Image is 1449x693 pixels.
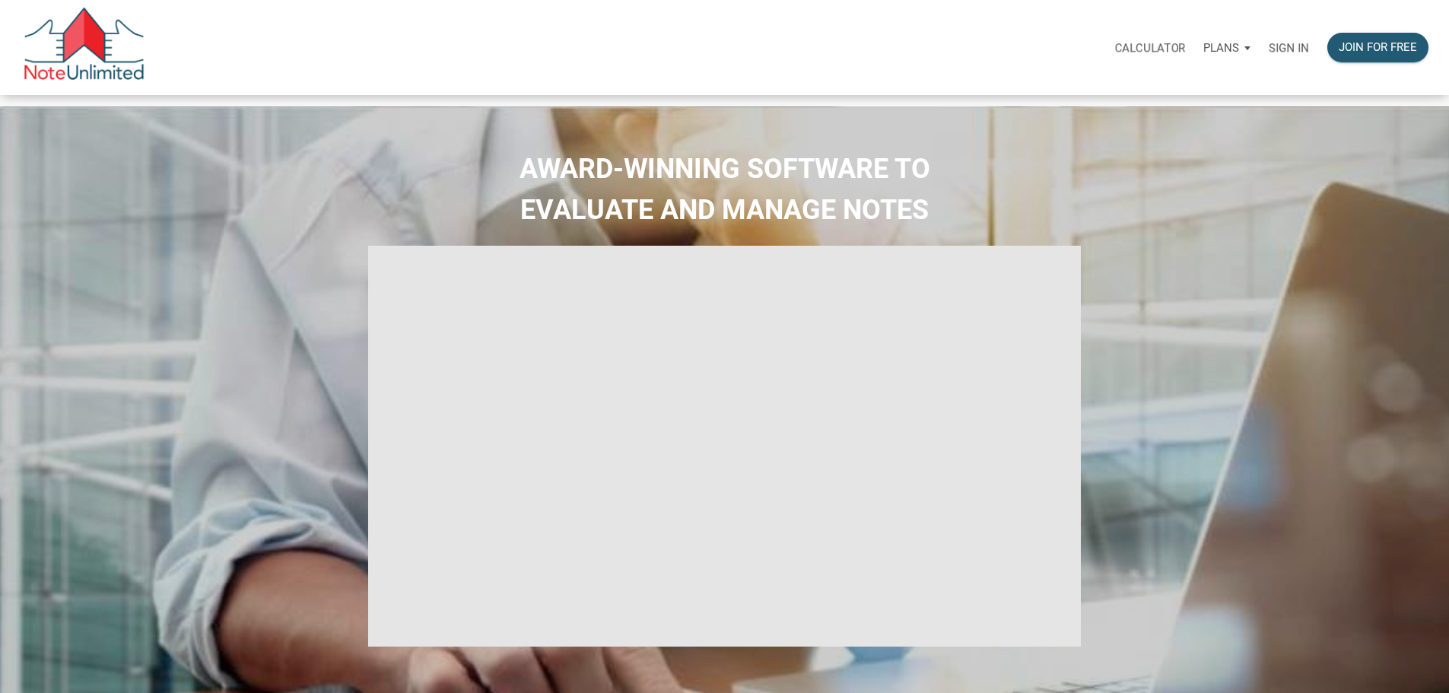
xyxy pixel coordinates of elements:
[11,148,1438,230] h2: AWARD-WINNING SOFTWARE TO EVALUATE AND MANAGE NOTES
[1194,25,1260,71] button: Plans
[1105,24,1194,72] a: Calculator
[1194,24,1260,72] a: Plans
[368,246,1082,647] iframe: NoteUnlimited
[1318,24,1438,72] a: Join for free
[1339,39,1417,56] div: Join for free
[1269,41,1309,55] p: Sign in
[1114,41,1185,55] p: Calculator
[1327,33,1428,62] button: Join for free
[1203,41,1239,55] p: Plans
[1260,24,1318,72] a: Sign in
